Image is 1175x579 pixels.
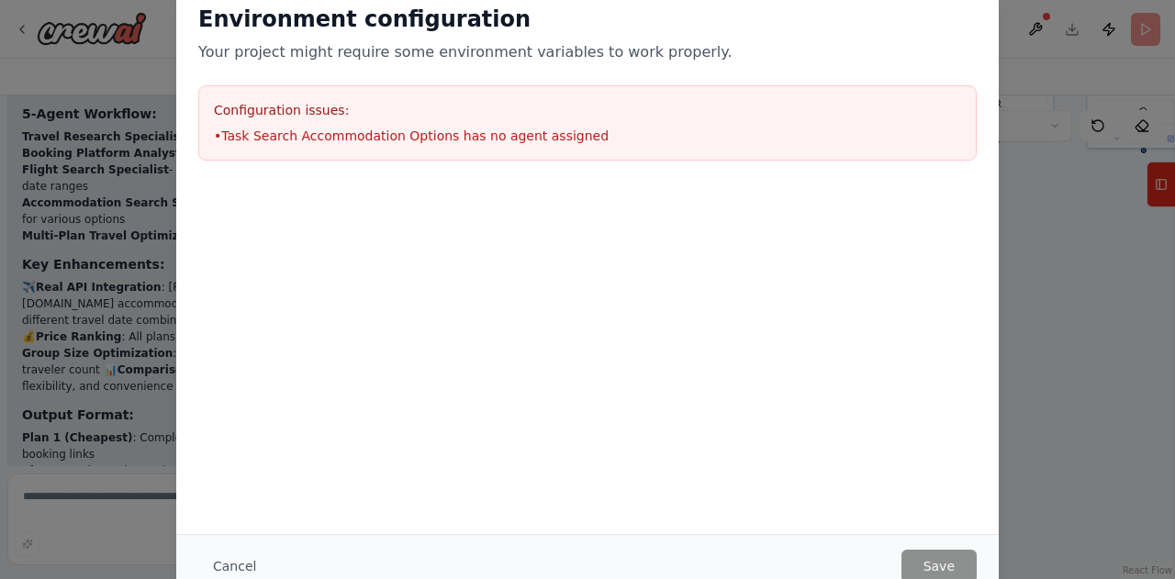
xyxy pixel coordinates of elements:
h2: Environment configuration [198,5,977,34]
p: Your project might require some environment variables to work properly. [198,41,977,63]
h3: Configuration issues: [214,101,961,119]
li: • Task Search Accommodation Options has no agent assigned [214,127,961,145]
